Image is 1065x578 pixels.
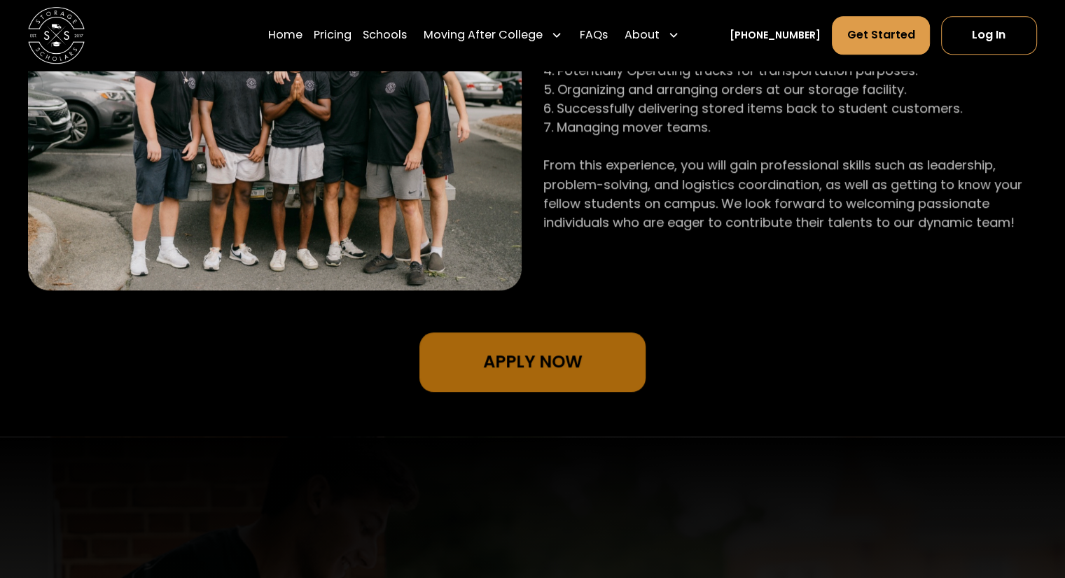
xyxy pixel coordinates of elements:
a: Apply Now [419,332,645,392]
div: Moving After College [424,27,543,43]
a: Pricing [314,15,351,55]
img: Storage Scholars main logo [28,7,85,64]
a: [PHONE_NUMBER] [730,28,821,43]
a: Home [268,15,302,55]
a: FAQs [579,15,607,55]
a: Get Started [832,16,929,54]
a: Schools [363,15,407,55]
a: Log In [941,16,1037,54]
div: About [619,15,685,55]
div: About [625,27,660,43]
div: Moving After College [418,15,568,55]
